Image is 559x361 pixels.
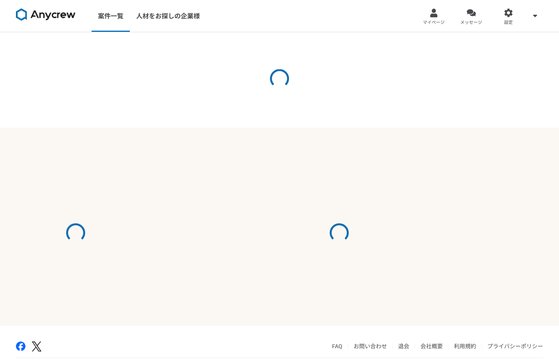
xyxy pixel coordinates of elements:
a: 会社概要 [420,343,443,349]
img: facebook-2adfd474.png [16,341,25,351]
a: プライバシーポリシー [487,343,543,349]
img: 8DqYSo04kwAAAAASUVORK5CYII= [16,8,76,21]
a: 利用規約 [454,343,476,349]
a: お問い合わせ [354,343,387,349]
span: 設定 [504,20,513,26]
a: FAQ [332,343,342,349]
span: マイページ [423,20,445,26]
a: 退会 [398,343,409,349]
span: メッセージ [460,20,482,26]
img: x-391a3a86.png [32,341,41,351]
